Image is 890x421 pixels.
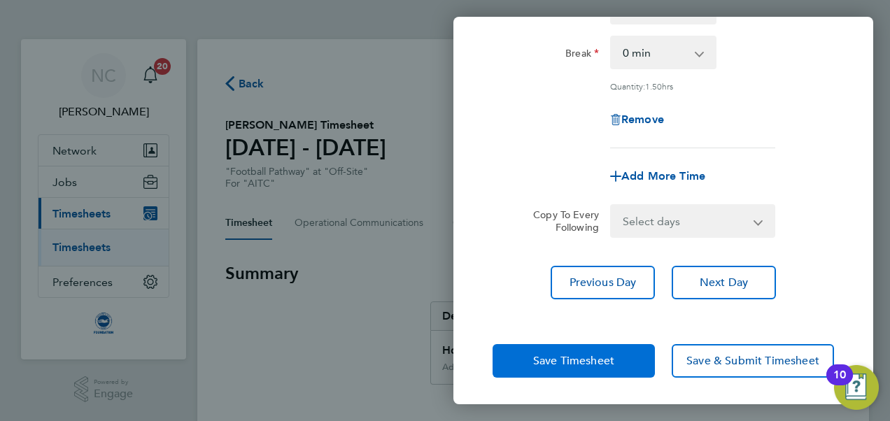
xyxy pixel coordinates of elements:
button: Save & Submit Timesheet [672,344,834,378]
button: Next Day [672,266,776,299]
button: Add More Time [610,171,705,182]
span: Save & Submit Timesheet [686,354,819,368]
label: Copy To Every Following [522,208,599,234]
span: 1.50 [645,80,662,92]
button: Save Timesheet [493,344,655,378]
span: Next Day [700,276,748,290]
span: Remove [621,113,664,126]
span: Save Timesheet [533,354,614,368]
label: Break [565,47,599,64]
span: Add More Time [621,169,705,183]
div: Quantity: hrs [610,80,775,92]
button: Open Resource Center, 10 new notifications [834,365,879,410]
button: Previous Day [551,266,655,299]
span: Previous Day [570,276,637,290]
div: 10 [833,375,846,393]
button: Remove [610,114,664,125]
